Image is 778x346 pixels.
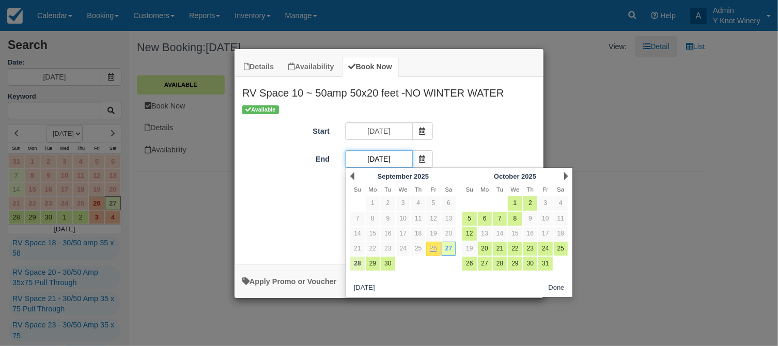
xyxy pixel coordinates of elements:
[411,196,425,210] a: 4
[396,242,410,256] a: 24
[426,212,440,226] a: 12
[235,77,543,259] div: Item Modal
[521,172,536,180] span: 2025
[442,212,456,226] a: 13
[478,212,492,226] a: 6
[396,196,410,210] a: 3
[554,212,568,226] a: 11
[426,242,440,256] a: 26
[480,186,489,193] span: Monday
[354,186,361,193] span: Sunday
[462,257,476,271] a: 26
[242,277,336,286] a: Apply Voucher
[494,172,520,180] span: October
[235,77,543,104] h2: RV Space 10 ~ 50amp 50x20 feet -NO WINTER WATER
[242,105,279,114] span: Available
[523,196,537,210] a: 2
[557,186,564,193] span: Saturday
[478,242,492,256] a: 20
[384,186,391,193] span: Tuesday
[527,186,534,193] span: Thursday
[235,150,337,165] label: End
[466,186,473,193] span: Sunday
[350,257,364,271] a: 28
[237,57,281,77] a: Details
[411,212,425,226] a: 11
[399,186,408,193] span: Wednesday
[396,212,410,226] a: 10
[378,172,412,180] span: September
[415,186,422,193] span: Thursday
[564,172,568,180] a: Next
[381,196,395,210] a: 2
[508,196,522,210] a: 1
[442,196,456,210] a: 6
[350,281,379,294] button: [DATE]
[396,227,410,241] a: 17
[508,257,522,271] a: 29
[493,242,507,256] a: 21
[411,227,425,241] a: 18
[496,186,503,193] span: Tuesday
[426,227,440,241] a: 19
[478,227,492,241] a: 13
[554,242,568,256] a: 25
[366,212,380,226] a: 8
[282,57,340,77] a: Availability
[381,242,395,256] a: 23
[462,227,476,241] a: 12
[538,212,552,226] a: 10
[366,196,380,210] a: 1
[342,57,399,77] a: Book Now
[542,186,548,193] span: Friday
[235,246,543,259] div: :
[493,257,507,271] a: 28
[411,242,425,256] a: 25
[462,212,476,226] a: 5
[350,227,364,241] a: 14
[544,281,569,294] button: Done
[366,242,380,256] a: 22
[414,172,429,180] span: 2025
[523,212,537,226] a: 9
[478,257,492,271] a: 27
[381,212,395,226] a: 9
[350,212,364,226] a: 7
[538,242,552,256] a: 24
[538,196,552,210] a: 3
[462,242,476,256] a: 19
[235,122,337,137] label: Start
[381,257,395,271] a: 30
[508,242,522,256] a: 22
[538,227,552,241] a: 17
[508,212,522,226] a: 8
[366,227,380,241] a: 15
[523,242,537,256] a: 23
[350,242,364,256] a: 21
[493,212,507,226] a: 7
[554,227,568,241] a: 18
[366,257,380,271] a: 29
[493,227,507,241] a: 14
[381,227,395,241] a: 16
[350,172,354,180] a: Prev
[510,186,519,193] span: Wednesday
[368,186,377,193] span: Monday
[442,242,456,256] a: 27
[431,186,437,193] span: Friday
[523,257,537,271] a: 30
[445,186,452,193] span: Saturday
[426,196,440,210] a: 5
[442,227,456,241] a: 20
[508,227,522,241] a: 15
[554,196,568,210] a: 4
[538,257,552,271] a: 31
[523,227,537,241] a: 16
